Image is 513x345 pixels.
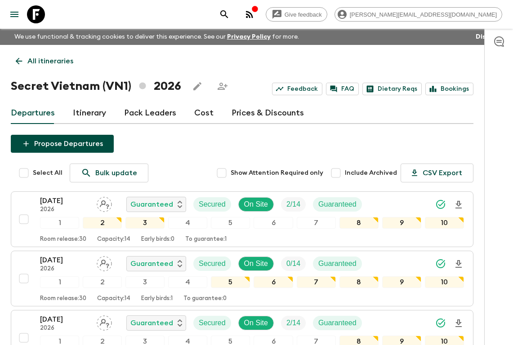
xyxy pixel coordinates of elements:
p: Guaranteed [318,199,357,210]
span: Assign pack leader [97,318,112,325]
div: 2 [83,276,122,288]
p: Capacity: 14 [97,236,130,243]
span: [PERSON_NAME][EMAIL_ADDRESS][DOMAIN_NAME] [345,11,502,18]
div: On Site [238,197,274,212]
p: On Site [244,199,268,210]
div: 4 [168,276,207,288]
a: Privacy Policy [227,34,271,40]
svg: Synced Successfully [435,199,446,210]
p: To guarantee: 0 [183,295,227,302]
div: 8 [339,276,379,288]
div: On Site [238,257,274,271]
a: Feedback [272,83,322,95]
div: 7 [297,276,336,288]
span: Assign pack leader [97,259,112,266]
div: 4 [168,217,207,229]
div: 2 [83,217,122,229]
span: Show Attention Required only [231,168,323,177]
a: Give feedback [266,7,327,22]
div: 3 [125,276,165,288]
p: [DATE] [40,255,89,265]
div: Trip Fill [281,257,306,271]
button: CSV Export [401,164,473,182]
p: Bulk update [95,168,137,178]
button: [DATE]2026Assign pack leaderGuaranteedSecuredOn SiteTrip FillGuaranteed12345678910Room release:30... [11,251,473,306]
div: Trip Fill [281,197,306,212]
p: 0 / 14 [286,258,300,269]
div: 5 [211,217,250,229]
p: Guaranteed [318,318,357,328]
p: Secured [199,199,226,210]
p: Early birds: 0 [141,236,174,243]
p: Room release: 30 [40,236,86,243]
span: Include Archived [345,168,397,177]
a: Departures [11,102,55,124]
div: 1 [40,276,79,288]
a: Dietary Reqs [362,83,422,95]
p: Guaranteed [130,258,173,269]
p: All itineraries [27,56,73,66]
p: [DATE] [40,314,89,325]
svg: Download Onboarding [453,259,464,270]
div: Secured [193,257,231,271]
button: Edit this itinerary [188,77,206,95]
div: 6 [254,217,293,229]
p: Secured [199,318,226,328]
button: menu [5,5,23,23]
p: 2026 [40,206,89,213]
h1: Secret Vietnam (VN1) 2026 [11,77,181,95]
p: On Site [244,318,268,328]
div: 8 [339,217,379,229]
p: Room release: 30 [40,295,86,302]
div: Secured [193,197,231,212]
span: Share this itinerary [214,77,232,95]
div: Secured [193,316,231,330]
a: Bulk update [70,164,148,182]
svg: Download Onboarding [453,199,464,210]
a: Itinerary [73,102,106,124]
div: 9 [382,217,421,229]
svg: Synced Successfully [435,258,446,269]
div: 5 [211,276,250,288]
p: Early birds: 1 [141,295,173,302]
div: [PERSON_NAME][EMAIL_ADDRESS][DOMAIN_NAME] [335,7,502,22]
div: 7 [297,217,336,229]
svg: Synced Successfully [435,318,446,328]
a: Pack Leaders [124,102,176,124]
a: FAQ [326,83,359,95]
div: Trip Fill [281,316,306,330]
button: [DATE]2026Assign pack leaderGuaranteedSecuredOn SiteTrip FillGuaranteed12345678910Room release:30... [11,191,473,247]
p: Guaranteed [130,318,173,328]
div: On Site [238,316,274,330]
p: To guarantee: 1 [185,236,227,243]
div: 10 [425,276,464,288]
div: 9 [382,276,421,288]
p: 2026 [40,325,89,332]
span: Assign pack leader [97,199,112,207]
span: Select All [33,168,62,177]
p: 2 / 14 [286,199,300,210]
a: All itineraries [11,52,78,70]
p: Capacity: 14 [97,295,130,302]
div: 3 [125,217,165,229]
p: 2 / 14 [286,318,300,328]
a: Bookings [425,83,473,95]
button: Propose Departures [11,135,114,153]
p: [DATE] [40,195,89,206]
div: 1 [40,217,79,229]
svg: Download Onboarding [453,318,464,329]
p: We use functional & tracking cookies to deliver this experience. See our for more. [11,29,303,45]
a: Cost [194,102,214,124]
a: Prices & Discounts [232,102,304,124]
div: 10 [425,217,464,229]
p: On Site [244,258,268,269]
p: Guaranteed [318,258,357,269]
p: 2026 [40,265,89,273]
span: Give feedback [280,11,327,18]
button: search adventures [215,5,233,23]
p: Secured [199,258,226,269]
p: Guaranteed [130,199,173,210]
button: Dismiss [473,31,502,43]
div: 6 [254,276,293,288]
